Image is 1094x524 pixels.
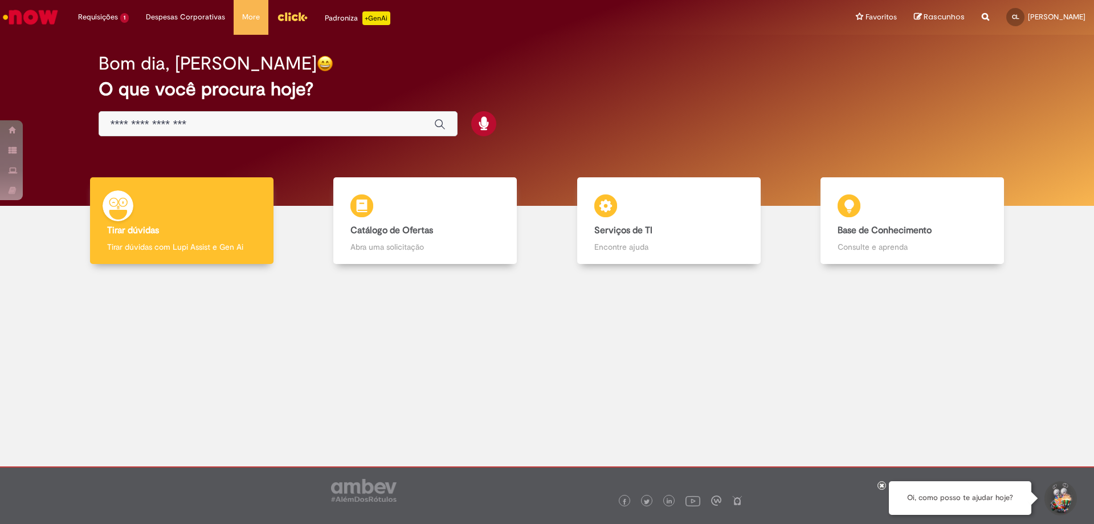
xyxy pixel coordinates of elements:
img: ServiceNow [1,6,60,29]
a: Catálogo de Ofertas Abra uma solicitação [304,177,548,265]
img: logo_footer_naosei.png [732,495,742,506]
h2: O que você procura hoje? [99,79,996,99]
img: logo_footer_twitter.png [644,499,650,505]
img: happy-face.png [317,55,333,72]
a: Base de Conhecimento Consulte e aprenda [791,177,1035,265]
span: 1 [120,13,129,23]
a: Tirar dúvidas Tirar dúvidas com Lupi Assist e Gen Ai [60,177,304,265]
img: click_logo_yellow_360x200.png [277,8,308,25]
p: Consulte e aprenda [838,241,987,253]
img: logo_footer_workplace.png [711,495,721,506]
b: Catálogo de Ofertas [350,225,433,236]
p: Encontre ajuda [594,241,744,253]
div: Oi, como posso te ajudar hoje? [889,481,1031,515]
img: logo_footer_linkedin.png [667,498,672,505]
img: logo_footer_facebook.png [622,499,627,505]
b: Tirar dúvidas [107,225,159,236]
a: Serviços de TI Encontre ajuda [547,177,791,265]
span: Despesas Corporativas [146,11,225,23]
div: Padroniza [325,11,390,25]
b: Serviços de TI [594,225,652,236]
h2: Bom dia, [PERSON_NAME] [99,54,317,74]
a: Rascunhos [914,12,965,23]
p: Tirar dúvidas com Lupi Assist e Gen Ai [107,241,256,253]
span: Favoritos [866,11,897,23]
img: logo_footer_ambev_rotulo_gray.png [331,479,397,502]
p: +GenAi [362,11,390,25]
img: logo_footer_youtube.png [685,493,700,508]
span: [PERSON_NAME] [1028,12,1085,22]
span: Requisições [78,11,118,23]
span: Rascunhos [924,11,965,22]
button: Iniciar Conversa de Suporte [1043,481,1077,515]
span: More [242,11,260,23]
span: CL [1012,13,1019,21]
p: Abra uma solicitação [350,241,500,253]
b: Base de Conhecimento [838,225,932,236]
